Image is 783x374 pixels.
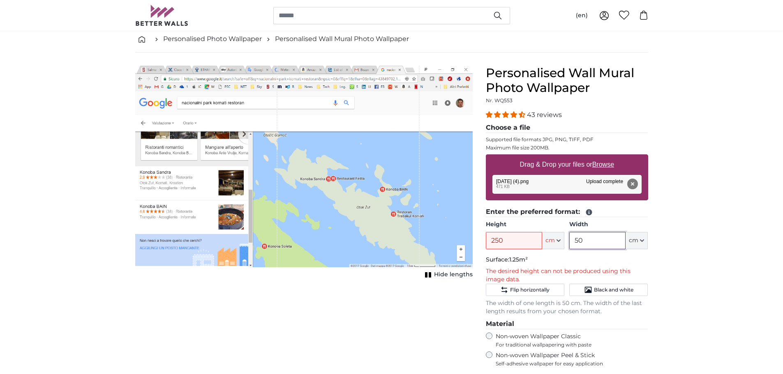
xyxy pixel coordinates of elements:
span: 1.25m² [509,256,528,263]
span: cm [545,236,555,245]
button: Hide lengths [423,269,473,280]
p: Surface: [486,256,648,264]
span: cm [629,236,638,245]
span: Hide lengths [434,271,473,279]
u: Browse [592,161,614,168]
a: Personalised Photo Wallpaper [163,34,262,44]
span: Self-adhesive wallpaper for easy application [496,360,648,367]
legend: Enter the preferred format: [486,207,648,217]
p: Supported file formats JPG, PNG, TIFF, PDF [486,136,648,143]
span: Flip horizontally [510,287,550,293]
label: Height [486,220,564,229]
span: Nr. WQ553 [486,97,513,103]
button: Black and white [569,284,648,296]
label: Drag & Drop your files or [516,156,617,173]
label: Non-woven Wallpaper Peel & Stick [496,351,648,367]
h1: Personalised Wall Mural Photo Wallpaper [486,66,648,95]
p: Maximum file size 200MB. [486,145,648,151]
button: Flip horizontally [486,284,564,296]
span: For traditional wallpapering with paste [496,342,648,348]
div: 1 of 1 [135,66,473,280]
p: The desired height can not be produced using this image data. [486,267,648,284]
legend: Material [486,319,648,329]
button: cm [626,232,648,249]
img: Betterwalls [135,5,189,26]
button: cm [542,232,564,249]
legend: Choose a file [486,123,648,133]
p: The width of one length is 50 cm. The width of the last length results from your chosen format. [486,299,648,316]
a: Personalised Wall Mural Photo Wallpaper [275,34,409,44]
button: (en) [569,8,594,23]
span: 4.40 stars [486,111,527,119]
span: 43 reviews [527,111,562,119]
label: Non-woven Wallpaper Classic [496,333,648,348]
nav: breadcrumbs [135,26,648,53]
label: Width [569,220,648,229]
span: Black and white [594,287,633,293]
